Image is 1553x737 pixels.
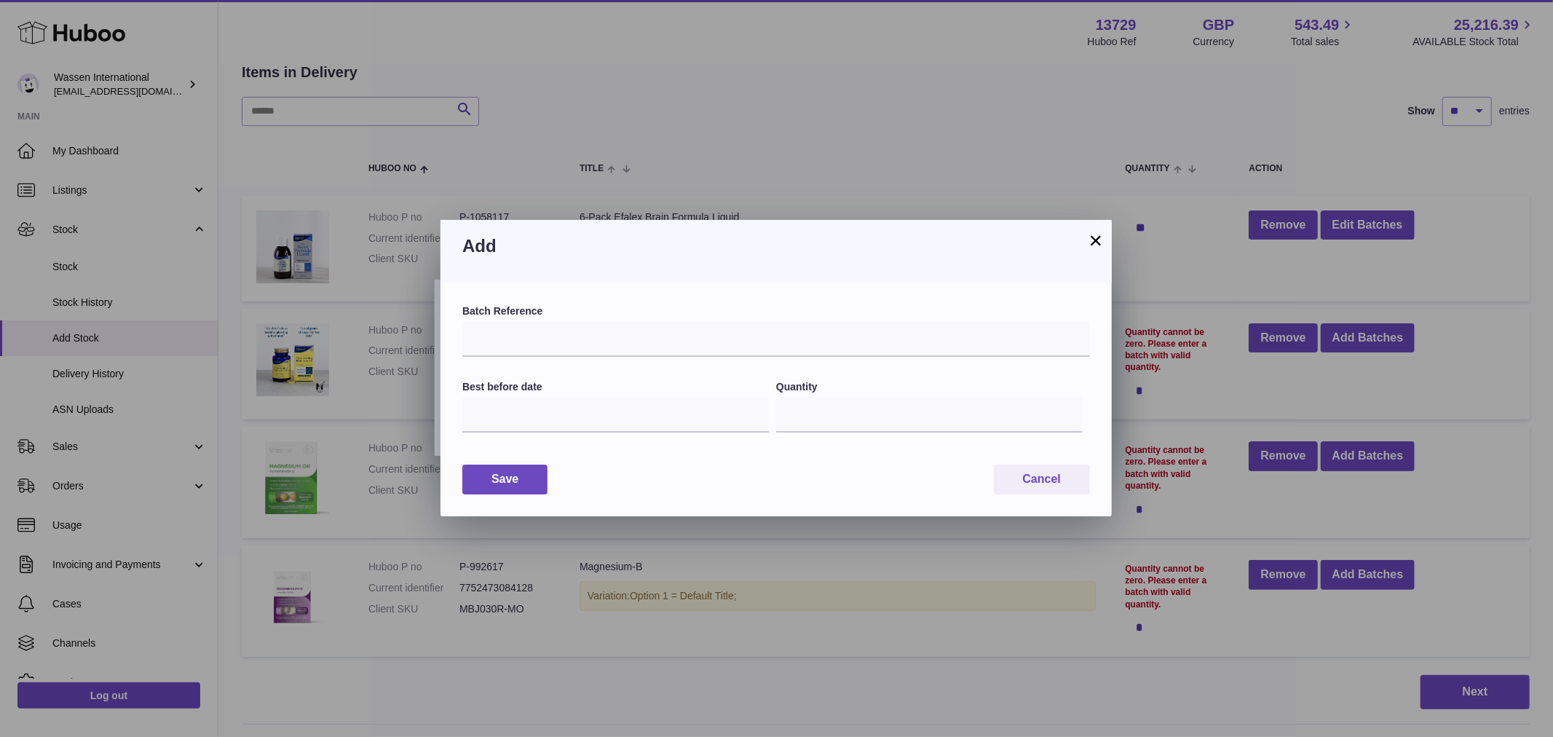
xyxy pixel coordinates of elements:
label: Quantity [776,380,1083,394]
label: Batch Reference [462,304,1090,318]
label: Best before date [462,380,769,394]
button: Cancel [994,465,1090,494]
button: × [1087,232,1105,249]
button: Save [462,465,548,494]
h3: Add [462,234,1090,258]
